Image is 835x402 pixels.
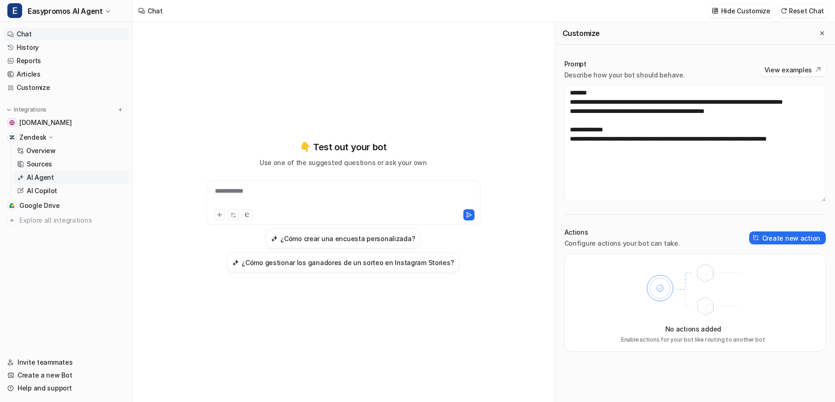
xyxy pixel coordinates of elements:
[242,258,454,267] h3: ¿Cómo gestionar los ganadores de un sorteo en Instagram Stories?
[4,81,129,94] a: Customize
[4,199,129,212] a: Google DriveGoogle Drive
[232,259,239,266] img: ¿Cómo gestionar los ganadores de un sorteo en Instagram Stories?
[563,29,600,38] h2: Customize
[4,116,129,129] a: www.easypromosapp.com[DOMAIN_NAME]
[27,186,57,195] p: AI Copilot
[621,336,765,344] p: Enable actions for your bot like routing to another bot
[665,324,722,334] p: No actions added
[19,201,60,210] span: Google Drive
[749,231,826,244] button: Create new action
[9,120,15,125] img: www.easypromosapp.com
[778,4,828,18] button: Reset Chat
[712,7,718,14] img: customize
[13,158,129,171] a: Sources
[6,106,12,113] img: expand menu
[721,6,770,16] p: Hide Customize
[709,4,774,18] button: Hide Customize
[19,118,71,127] span: [DOMAIN_NAME]
[4,356,129,369] a: Invite teammates
[13,144,129,157] a: Overview
[266,228,420,248] button: ¿Cómo crear una encuesta personalizada?¿Cómo crear una encuesta personalizada?
[19,133,47,142] p: Zendesk
[227,252,459,272] button: ¿Cómo gestionar los ganadores de un sorteo en Instagram Stories?¿Cómo gestionar los ganadores de ...
[9,135,15,140] img: Zendesk
[564,239,680,248] p: Configure actions your bot can take.
[300,140,386,154] p: 👇 Test out your bot
[4,68,129,81] a: Articles
[148,6,163,16] div: Chat
[14,106,47,113] p: Integrations
[271,235,278,242] img: ¿Cómo crear una encuesta personalizada?
[13,184,129,197] a: AI Copilot
[4,214,129,227] a: Explore all integrations
[4,369,129,382] a: Create a new Bot
[260,158,427,167] p: Use one of the suggested questions or ask your own
[753,235,759,241] img: create-action-icon.svg
[280,234,415,243] h3: ¿Cómo crear una encuesta personalizada?
[817,28,828,39] button: Close flyout
[564,71,685,80] p: Describe how your bot should behave.
[7,216,17,225] img: explore all integrations
[760,63,826,76] button: View examples
[28,5,102,18] span: Easypromos AI Agent
[4,382,129,395] a: Help and support
[4,105,49,114] button: Integrations
[26,146,56,155] p: Overview
[7,3,22,18] span: E
[13,171,129,184] a: AI Agent
[27,160,52,169] p: Sources
[4,28,129,41] a: Chat
[564,59,685,69] p: Prompt
[781,7,787,14] img: reset
[4,54,129,67] a: Reports
[19,213,125,228] span: Explore all integrations
[564,228,680,237] p: Actions
[117,106,124,113] img: menu_add.svg
[27,173,54,182] p: AI Agent
[9,203,15,208] img: Google Drive
[4,41,129,54] a: History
